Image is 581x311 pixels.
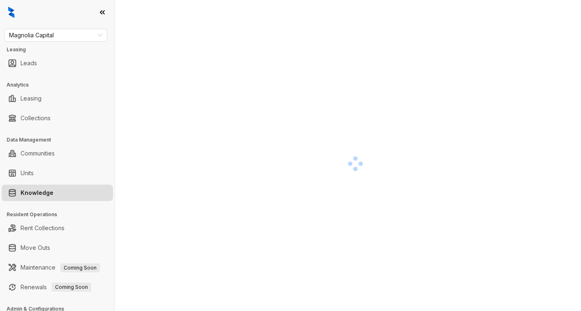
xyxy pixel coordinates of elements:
[21,220,65,236] a: Rent Collections
[7,46,115,53] h3: Leasing
[21,90,41,107] a: Leasing
[7,211,115,218] h3: Resident Operations
[2,279,113,295] li: Renewals
[21,185,53,201] a: Knowledge
[21,110,51,126] a: Collections
[7,136,115,144] h3: Data Management
[2,90,113,107] li: Leasing
[2,259,113,276] li: Maintenance
[9,29,102,41] span: Magnolia Capital
[7,81,115,89] h3: Analytics
[2,240,113,256] li: Move Outs
[21,145,55,162] a: Communities
[21,165,34,181] a: Units
[21,279,91,295] a: RenewalsComing Soon
[2,220,113,236] li: Rent Collections
[21,240,50,256] a: Move Outs
[2,185,113,201] li: Knowledge
[2,165,113,181] li: Units
[2,145,113,162] li: Communities
[2,110,113,126] li: Collections
[60,263,100,272] span: Coming Soon
[8,7,14,18] img: logo
[2,55,113,71] li: Leads
[52,283,91,292] span: Coming Soon
[21,55,37,71] a: Leads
